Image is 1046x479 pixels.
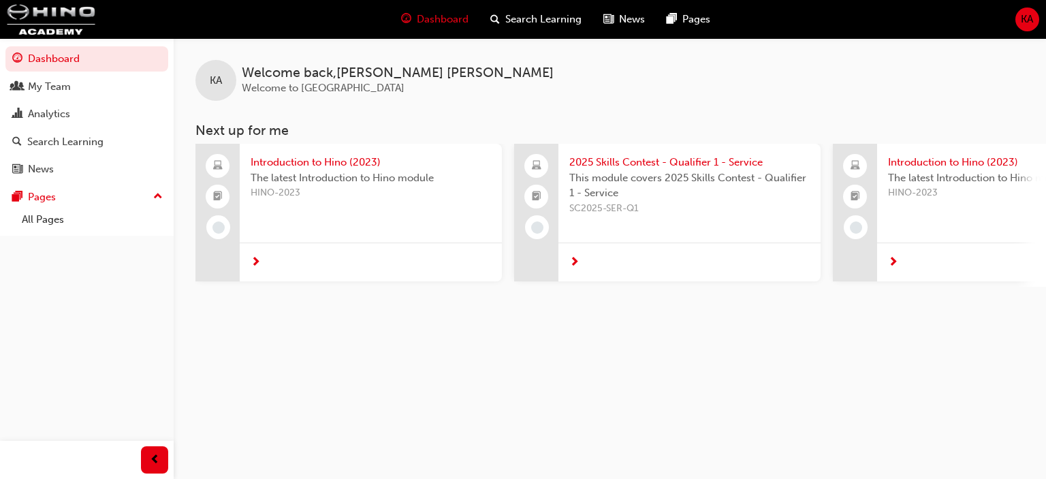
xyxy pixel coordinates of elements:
span: booktick-icon [532,188,541,206]
a: Introduction to Hino (2023)The latest Introduction to Hino moduleHINO-2023 [195,144,502,281]
span: laptop-icon [532,157,541,175]
a: My Team [5,74,168,99]
a: Search Learning [5,129,168,155]
a: guage-iconDashboard [390,5,479,33]
a: Analytics [5,102,168,127]
span: people-icon [12,81,22,93]
span: learningRecordVerb_NONE-icon [212,221,225,234]
button: Pages [5,185,168,210]
span: This module covers 2025 Skills Contest - Qualifier 1 - Service [569,170,810,201]
span: laptop-icon [851,157,860,175]
span: learningRecordVerb_NONE-icon [531,221,543,234]
a: 2025 Skills Contest - Qualifier 1 - ServiceThis module covers 2025 Skills Contest - Qualifier 1 -... [514,144,821,281]
span: next-icon [888,257,898,269]
span: News [619,12,645,27]
a: news-iconNews [592,5,656,33]
a: Dashboard [5,46,168,72]
div: Analytics [28,106,70,122]
span: up-icon [153,188,163,206]
span: KA [1021,12,1033,27]
span: Search Learning [505,12,582,27]
a: pages-iconPages [656,5,721,33]
span: KA [210,73,222,89]
span: Introduction to Hino (2023) [251,155,491,170]
span: The latest Introduction to Hino module [251,170,491,186]
span: HINO-2023 [251,185,491,201]
button: KA [1015,7,1039,31]
div: My Team [28,79,71,95]
span: Welcome back , [PERSON_NAME] [PERSON_NAME] [242,65,554,81]
span: news-icon [12,164,22,176]
span: learningRecordVerb_NONE-icon [850,221,862,234]
span: guage-icon [401,11,411,28]
h3: Next up for me [174,123,1046,138]
span: next-icon [569,257,580,269]
a: All Pages [16,209,168,230]
span: next-icon [251,257,261,269]
button: DashboardMy TeamAnalyticsSearch LearningNews [5,44,168,185]
span: booktick-icon [213,188,223,206]
span: Welcome to [GEOGRAPHIC_DATA] [242,82,405,94]
span: chart-icon [12,108,22,121]
span: pages-icon [12,191,22,204]
a: News [5,157,168,182]
img: hinoacademy [7,4,95,35]
span: pages-icon [667,11,677,28]
span: laptop-icon [213,157,223,175]
div: Search Learning [27,134,104,150]
span: news-icon [603,11,614,28]
span: booktick-icon [851,188,860,206]
span: search-icon [12,136,22,149]
span: search-icon [490,11,500,28]
span: Dashboard [417,12,469,27]
div: News [28,161,54,177]
span: guage-icon [12,53,22,65]
span: prev-icon [150,452,160,469]
span: Pages [682,12,710,27]
div: Pages [28,189,56,205]
span: 2025 Skills Contest - Qualifier 1 - Service [569,155,810,170]
a: search-iconSearch Learning [479,5,592,33]
span: SC2025-SER-Q1 [569,201,810,217]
